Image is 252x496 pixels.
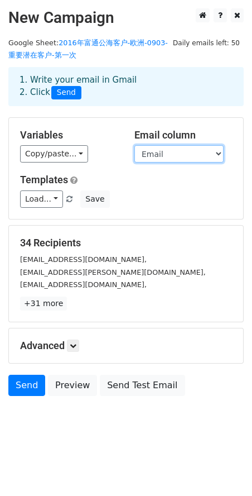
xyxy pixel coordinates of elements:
a: Send [8,375,45,396]
a: Load... [20,190,63,208]
a: Templates [20,174,68,185]
a: +31 more [20,297,67,311]
a: Copy/paste... [20,145,88,163]
a: Daily emails left: 50 [169,39,244,47]
h5: Advanced [20,340,232,352]
iframe: Chat Widget [196,442,252,496]
h5: Variables [20,129,118,141]
div: 1. Write your email in Gmail 2. Click [11,74,241,99]
h2: New Campaign [8,8,244,27]
small: Google Sheet: [8,39,168,60]
h5: Email column [134,129,232,141]
a: Preview [48,375,97,396]
a: 2016年富通公海客户-欧洲-0903-重要潜在客户-第一次 [8,39,168,60]
small: [EMAIL_ADDRESS][DOMAIN_NAME], [20,280,147,289]
span: Daily emails left: 50 [169,37,244,49]
span: Send [51,86,81,99]
h5: 34 Recipients [20,237,232,249]
small: [EMAIL_ADDRESS][DOMAIN_NAME], [20,255,147,264]
button: Save [80,190,109,208]
a: Send Test Email [100,375,185,396]
small: [EMAIL_ADDRESS][PERSON_NAME][DOMAIN_NAME], [20,268,206,276]
div: 聊天小组件 [196,442,252,496]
